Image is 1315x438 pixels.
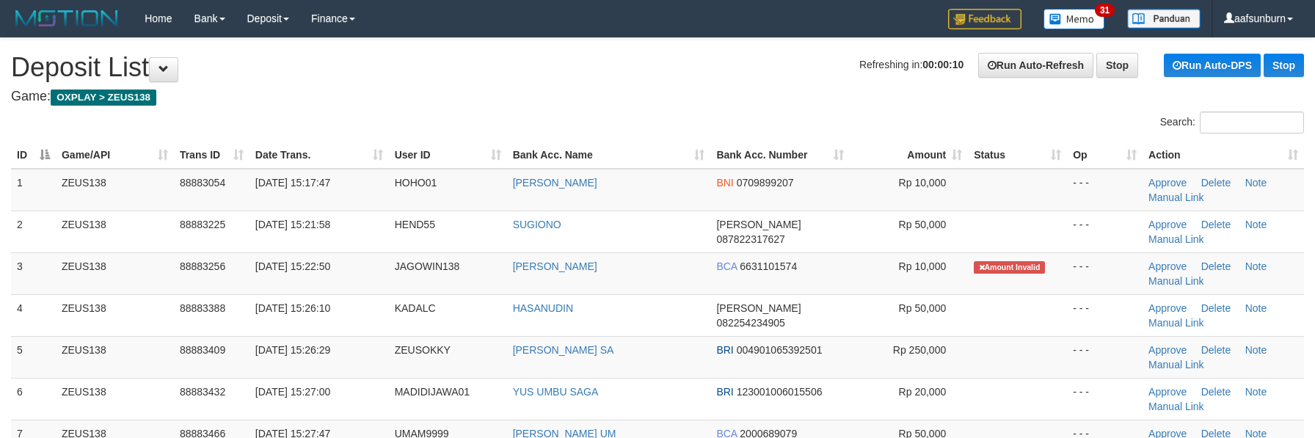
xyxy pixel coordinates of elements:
[1067,294,1143,336] td: - - -
[737,177,794,189] span: Copy 0709899207 to clipboard
[1201,344,1231,356] a: Delete
[389,142,507,169] th: User ID: activate to sort column ascending
[1160,112,1304,134] label: Search:
[11,90,1304,104] h4: Game:
[899,302,947,314] span: Rp 50,000
[716,302,801,314] span: [PERSON_NAME]
[716,177,733,189] span: BNI
[968,142,1067,169] th: Status: activate to sort column ascending
[395,386,470,398] span: MADIDIJAWA01
[1148,177,1187,189] a: Approve
[395,177,437,189] span: HOHO01
[56,252,174,294] td: ZEUS138
[740,260,797,272] span: Copy 6631101574 to clipboard
[180,386,225,398] span: 88883432
[513,177,597,189] a: [PERSON_NAME]
[11,211,56,252] td: 2
[507,142,711,169] th: Bank Acc. Name: activate to sort column ascending
[1164,54,1261,77] a: Run Auto-DPS
[1095,4,1115,17] span: 31
[1143,142,1304,169] th: Action: activate to sort column ascending
[1067,252,1143,294] td: - - -
[1201,386,1231,398] a: Delete
[899,177,947,189] span: Rp 10,000
[1264,54,1304,77] a: Stop
[1067,211,1143,252] td: - - -
[716,260,737,272] span: BCA
[513,344,614,356] a: [PERSON_NAME] SA
[56,336,174,378] td: ZEUS138
[1067,336,1143,378] td: - - -
[51,90,156,106] span: OXPLAY > ZEUS138
[1148,219,1187,230] a: Approve
[255,260,330,272] span: [DATE] 15:22:50
[1148,386,1187,398] a: Approve
[174,142,249,169] th: Trans ID: activate to sort column ascending
[395,302,436,314] span: KADALC
[11,53,1304,82] h1: Deposit List
[1148,233,1204,245] a: Manual Link
[716,233,784,245] span: Copy 087822317627 to clipboard
[11,336,56,378] td: 5
[255,302,330,314] span: [DATE] 15:26:10
[716,344,733,356] span: BRI
[859,59,964,70] span: Refreshing in:
[978,53,1093,78] a: Run Auto-Refresh
[1245,260,1267,272] a: Note
[513,386,599,398] a: YUS UMBU SAGA
[11,252,56,294] td: 3
[1067,378,1143,420] td: - - -
[1096,53,1138,78] a: Stop
[56,378,174,420] td: ZEUS138
[1148,401,1204,412] a: Manual Link
[1148,359,1204,371] a: Manual Link
[255,177,330,189] span: [DATE] 15:17:47
[1245,219,1267,230] a: Note
[56,294,174,336] td: ZEUS138
[395,260,460,272] span: JAGOWIN138
[899,260,947,272] span: Rp 10,000
[974,261,1044,274] span: Amount is not matched
[180,177,225,189] span: 88883054
[56,211,174,252] td: ZEUS138
[1148,344,1187,356] a: Approve
[11,7,123,29] img: MOTION_logo.png
[1201,302,1231,314] a: Delete
[11,169,56,211] td: 1
[1201,177,1231,189] a: Delete
[56,169,174,211] td: ZEUS138
[513,260,597,272] a: [PERSON_NAME]
[737,386,823,398] span: Copy 123001006015506 to clipboard
[11,378,56,420] td: 6
[180,344,225,356] span: 88883409
[899,386,947,398] span: Rp 20,000
[1245,386,1267,398] a: Note
[1148,317,1204,329] a: Manual Link
[1245,177,1267,189] a: Note
[716,317,784,329] span: Copy 082254234905 to clipboard
[1067,169,1143,211] td: - - -
[395,219,435,230] span: HEND55
[513,219,561,230] a: SUGIONO
[1148,260,1187,272] a: Approve
[716,219,801,230] span: [PERSON_NAME]
[56,142,174,169] th: Game/API: activate to sort column ascending
[1148,275,1204,287] a: Manual Link
[180,260,225,272] span: 88883256
[716,386,733,398] span: BRI
[1127,9,1201,29] img: panduan.png
[255,219,330,230] span: [DATE] 15:21:58
[850,142,968,169] th: Amount: activate to sort column ascending
[710,142,850,169] th: Bank Acc. Number: activate to sort column ascending
[1043,9,1105,29] img: Button%20Memo.svg
[1148,191,1204,203] a: Manual Link
[737,344,823,356] span: Copy 004901065392501 to clipboard
[180,219,225,230] span: 88883225
[1200,112,1304,134] input: Search:
[1245,344,1267,356] a: Note
[922,59,964,70] strong: 00:00:10
[1067,142,1143,169] th: Op: activate to sort column ascending
[1148,302,1187,314] a: Approve
[180,302,225,314] span: 88883388
[1201,260,1231,272] a: Delete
